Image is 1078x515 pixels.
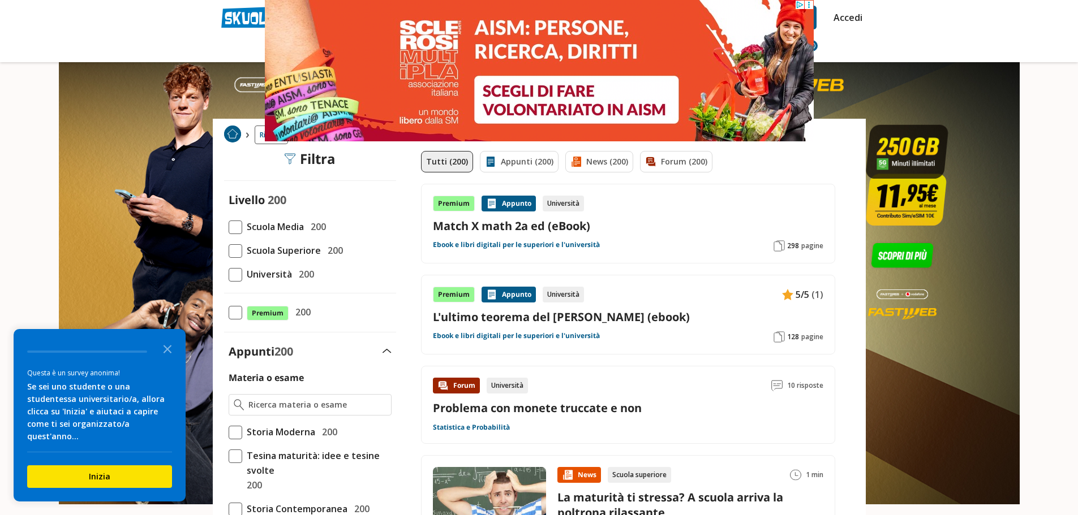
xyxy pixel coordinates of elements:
a: L'ultimo teorema del [PERSON_NAME] (ebook) [433,309,823,324]
input: Ricerca materia o esame [248,399,386,410]
span: pagine [801,241,823,250]
span: Università [242,267,292,282]
div: Università [543,196,584,211]
span: 10 risposte [787,378,823,393]
span: 200 [294,267,314,282]
span: 200 [268,192,286,207]
img: Appunti contenuto [486,289,497,300]
img: Appunti contenuto [486,198,497,209]
div: Premium [433,196,475,211]
a: News (200) [565,151,633,172]
span: 1 min [806,467,823,483]
div: Survey [14,329,186,501]
a: Appunti (200) [480,151,559,172]
img: Appunti contenuto [782,289,793,300]
a: Ebook e libri digitali per le superiori e l'università [433,331,600,340]
a: Match X math 2a ed (eBook) [433,218,823,233]
img: News filtro contenuto [570,156,582,167]
span: Tesina maturità: idee e tesine svolte [242,448,392,478]
div: Appunto [482,287,536,302]
img: Tempo lettura [790,469,801,481]
img: Pagine [774,331,785,343]
div: Se sei uno studente o una studentessa universitario/a, allora clicca su 'Inizia' e aiutaci a capi... [27,380,172,443]
img: Appunti filtro contenuto [485,156,496,167]
span: 200 [242,478,262,492]
img: Filtra filtri mobile [284,153,295,165]
span: Scuola Superiore [242,243,321,258]
img: Apri e chiudi sezione [383,349,392,353]
span: (1) [811,287,823,302]
img: Forum filtro contenuto [645,156,656,167]
a: Ricerca [255,125,288,144]
img: Pagine [774,240,785,252]
button: Inizia [27,465,172,488]
span: 128 [787,332,799,341]
div: News [557,467,601,483]
span: 200 [317,425,337,439]
div: Scuola superiore [608,467,671,483]
div: Questa è un survey anonima! [27,367,172,378]
img: Forum contenuto [437,380,449,391]
a: Tutti (200) [421,151,473,172]
a: Forum (200) [640,151,712,172]
label: Materia o esame [229,371,304,384]
div: Filtra [284,151,336,167]
img: Ricerca materia o esame [234,399,244,410]
span: 298 [787,241,799,250]
img: Commenti lettura [771,380,783,391]
a: Ebook e libri digitali per le superiori e l'università [433,240,600,249]
span: Scuola Media [242,219,304,234]
div: Università [543,287,584,302]
span: 200 [306,219,326,234]
span: 5/5 [796,287,809,302]
span: 200 [274,344,293,359]
span: Storia Moderna [242,425,315,439]
label: Appunti [229,344,293,359]
label: Livello [229,192,265,207]
div: Università [487,378,528,393]
span: 200 [291,305,311,319]
div: Forum [433,378,480,393]
a: Problema con monete truccate e non [433,400,642,416]
div: Premium [433,287,475,302]
img: Home [224,125,241,142]
a: Home [224,125,241,144]
span: Premium [247,306,289,321]
a: Accedi [834,6,857,29]
a: Statistica e Probabilità [433,423,510,432]
img: News contenuto [562,469,573,481]
span: pagine [801,332,823,341]
span: 200 [323,243,343,258]
button: Close the survey [156,337,179,360]
div: Appunto [482,196,536,211]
